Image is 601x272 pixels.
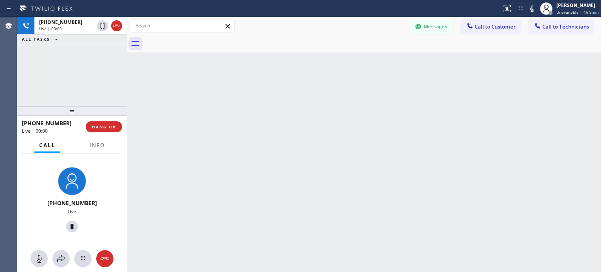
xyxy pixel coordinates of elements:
button: Hold Customer [66,221,78,232]
button: ALL TASKS [17,34,66,44]
span: [PHONE_NUMBER] [22,119,72,127]
span: Live [68,208,76,215]
span: Live | 00:00 [22,128,48,134]
span: HANG UP [92,124,116,130]
button: Mute [31,250,48,267]
button: Call to Technicians [529,19,593,34]
span: Call [39,142,56,149]
button: Hold Customer [97,20,108,31]
button: Call [34,138,60,153]
button: Open dialpad [74,250,92,267]
button: Info [85,138,110,153]
span: [PHONE_NUMBER] [39,19,82,25]
button: Messages [410,19,453,34]
button: Call to Customer [461,19,521,34]
div: [PERSON_NAME] [556,2,599,9]
span: ALL TASKS [22,36,50,42]
span: [PHONE_NUMBER] [47,199,97,207]
button: HANG UP [86,121,122,132]
span: Live | 00:00 [39,26,62,31]
span: Unavailable | 4h 9min [556,9,599,15]
span: Call to Customer [475,23,516,30]
input: Search [130,20,234,32]
button: Hang up [96,250,113,267]
span: Info [90,142,105,149]
span: Call to Technicians [542,23,589,30]
button: Open directory [52,250,70,267]
button: Hang up [111,20,122,31]
button: Mute [527,3,538,14]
